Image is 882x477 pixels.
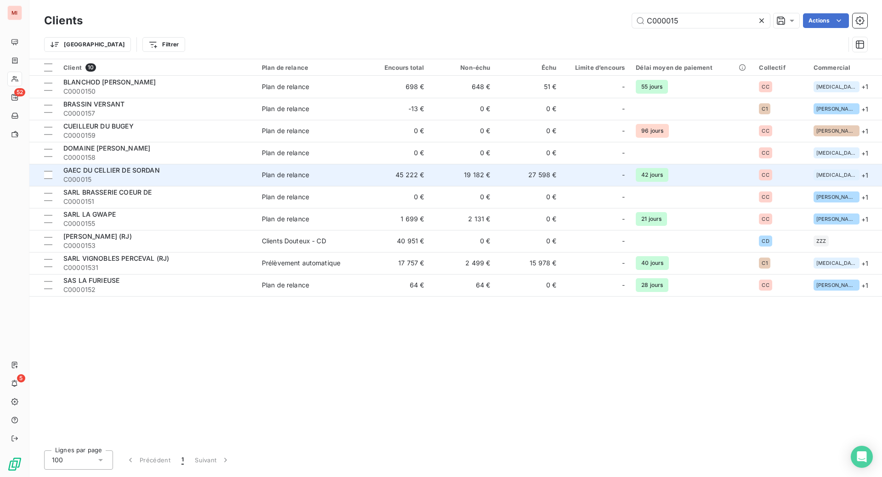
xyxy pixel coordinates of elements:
span: 10 [85,63,96,72]
span: 96 jours [636,124,669,138]
span: C0000151 [63,197,251,206]
h3: Clients [44,12,83,29]
div: Plan de relance [262,148,309,157]
img: Logo LeanPay [7,457,22,471]
td: 64 € [364,274,430,296]
td: 2 131 € [430,208,496,230]
td: 51 € [496,76,562,98]
span: 28 jours [636,278,668,292]
span: [PERSON_NAME] [816,282,857,288]
span: - [622,281,625,290]
span: C0000155 [63,219,251,228]
td: 0 € [496,120,562,142]
span: SARL BRASSERIE COEUR DE [63,188,152,196]
td: 0 € [496,230,562,252]
span: + 1 [861,214,868,224]
span: ZZZ [816,238,826,244]
span: CC [762,128,769,134]
button: 1 [176,450,189,470]
span: GAEC DU CELLIER DE SORDAN [63,166,160,174]
span: C00001531 [63,263,251,272]
span: C0000150 [63,87,251,96]
span: SARL LA GWAPE [63,210,116,218]
td: 15 978 € [496,252,562,274]
div: Plan de relance [262,82,309,91]
span: C0000158 [63,153,251,162]
span: [PERSON_NAME] [816,194,857,200]
span: - [622,236,625,246]
td: 0 € [496,186,562,208]
span: SAS LA FURIEUSE [63,276,119,284]
span: [MEDICAL_DATA][PERSON_NAME] [816,172,857,178]
div: Plan de relance [262,104,309,113]
span: [PERSON_NAME] [816,106,857,112]
td: 0 € [364,120,430,142]
td: 27 598 € [496,164,562,186]
span: + 1 [861,170,868,180]
td: 698 € [364,76,430,98]
span: - [622,214,625,224]
span: 55 jours [636,80,668,94]
div: Limite d’encours [567,64,625,71]
span: SARL VIGNOBLES PERCEVAL (RJ) [63,254,169,262]
td: 0 € [364,142,430,164]
span: C0000153 [63,241,251,250]
td: 0 € [430,186,496,208]
span: 100 [52,455,63,465]
span: - [622,126,625,135]
span: C1 [762,260,767,266]
span: CD [762,238,769,244]
span: + 1 [861,82,868,91]
button: Filtrer [142,37,185,52]
span: C000015 [63,175,251,184]
span: + 1 [861,258,868,268]
td: 0 € [430,230,496,252]
span: [MEDICAL_DATA][PERSON_NAME] [816,260,857,266]
span: 21 jours [636,212,667,226]
span: [PERSON_NAME] (RJ) [63,232,132,240]
span: CUEILLEUR DU BUGEY [63,122,134,130]
span: - [622,170,625,180]
td: 648 € [430,76,496,98]
span: Client [63,64,82,71]
span: CC [762,216,769,222]
span: 40 jours [636,256,669,270]
span: - [622,258,625,268]
span: BRASSIN VERSANT [63,100,124,108]
td: 64 € [430,274,496,296]
span: C0000157 [63,109,251,118]
span: - [622,104,625,113]
td: 0 € [496,98,562,120]
span: + 1 [861,281,868,290]
span: 42 jours [636,168,668,182]
td: 40 951 € [364,230,430,252]
td: 17 757 € [364,252,430,274]
span: + 1 [861,104,868,114]
div: Non-échu [435,64,491,71]
td: 0 € [430,142,496,164]
div: Plan de relance [262,126,309,135]
span: CC [762,282,769,288]
span: CC [762,194,769,200]
input: Rechercher [632,13,770,28]
span: C0000159 [63,131,251,140]
td: 0 € [430,98,496,120]
span: CC [762,150,769,156]
div: Plan de relance [262,192,309,202]
span: [PERSON_NAME] [816,216,857,222]
span: C0000152 [63,285,251,294]
span: BLANCHOD [PERSON_NAME] [63,78,156,86]
div: Open Intercom Messenger [851,446,873,468]
span: 1 [181,455,184,465]
button: Précédent [120,450,176,470]
td: 2 499 € [430,252,496,274]
div: Encours total [369,64,424,71]
span: - [622,192,625,202]
button: [GEOGRAPHIC_DATA] [44,37,131,52]
span: DOMAINE [PERSON_NAME] [63,144,150,152]
div: Plan de relance [262,64,358,71]
button: Actions [803,13,849,28]
div: Commercial [814,64,876,71]
span: - [622,148,625,157]
td: 0 € [364,186,430,208]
